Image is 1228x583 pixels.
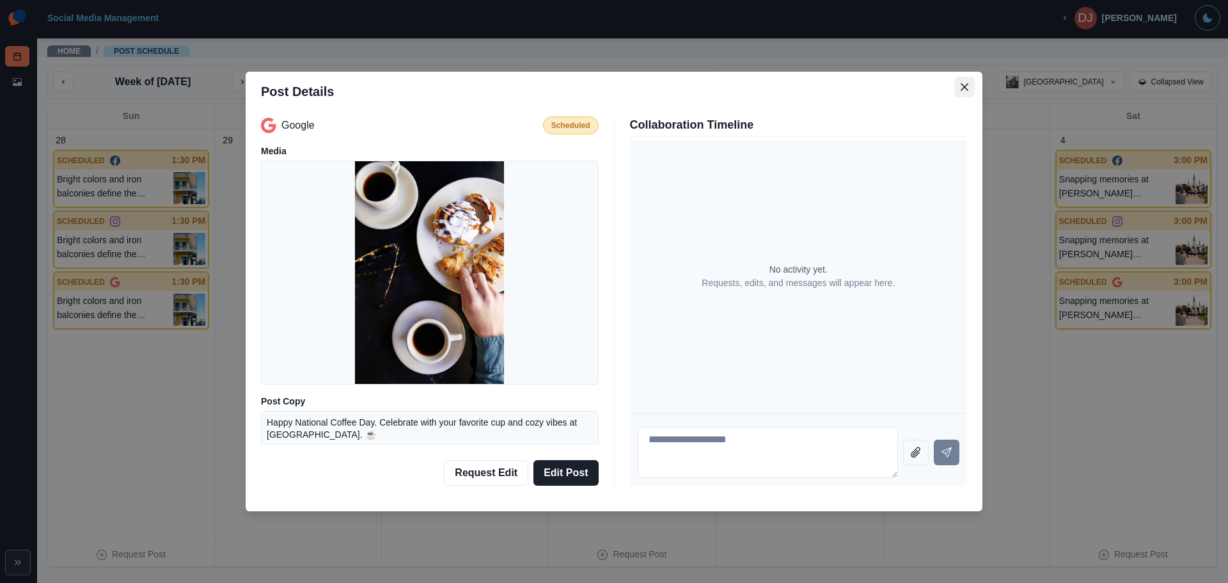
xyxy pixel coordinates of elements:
p: Requests, edits, and messages will appear here. [702,276,895,290]
button: Send message [934,440,959,465]
button: Close [954,77,975,97]
header: Post Details [246,72,982,111]
p: Happy National Coffee Day. Celebrate with your favorite cup and cozy vibes at [GEOGRAPHIC_DATA]. ☕ [267,417,593,442]
img: fhmllq4rfg7wzjqsxvba [355,161,504,385]
p: Google [281,118,315,133]
p: Collaboration Timeline [630,116,968,134]
p: Media [261,145,599,158]
p: Post Copy [261,395,599,408]
button: Request Edit [444,460,528,486]
button: Attach file [903,440,929,465]
p: No activity yet. [769,263,828,276]
button: Edit Post [533,460,598,486]
p: Scheduled [551,120,590,131]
